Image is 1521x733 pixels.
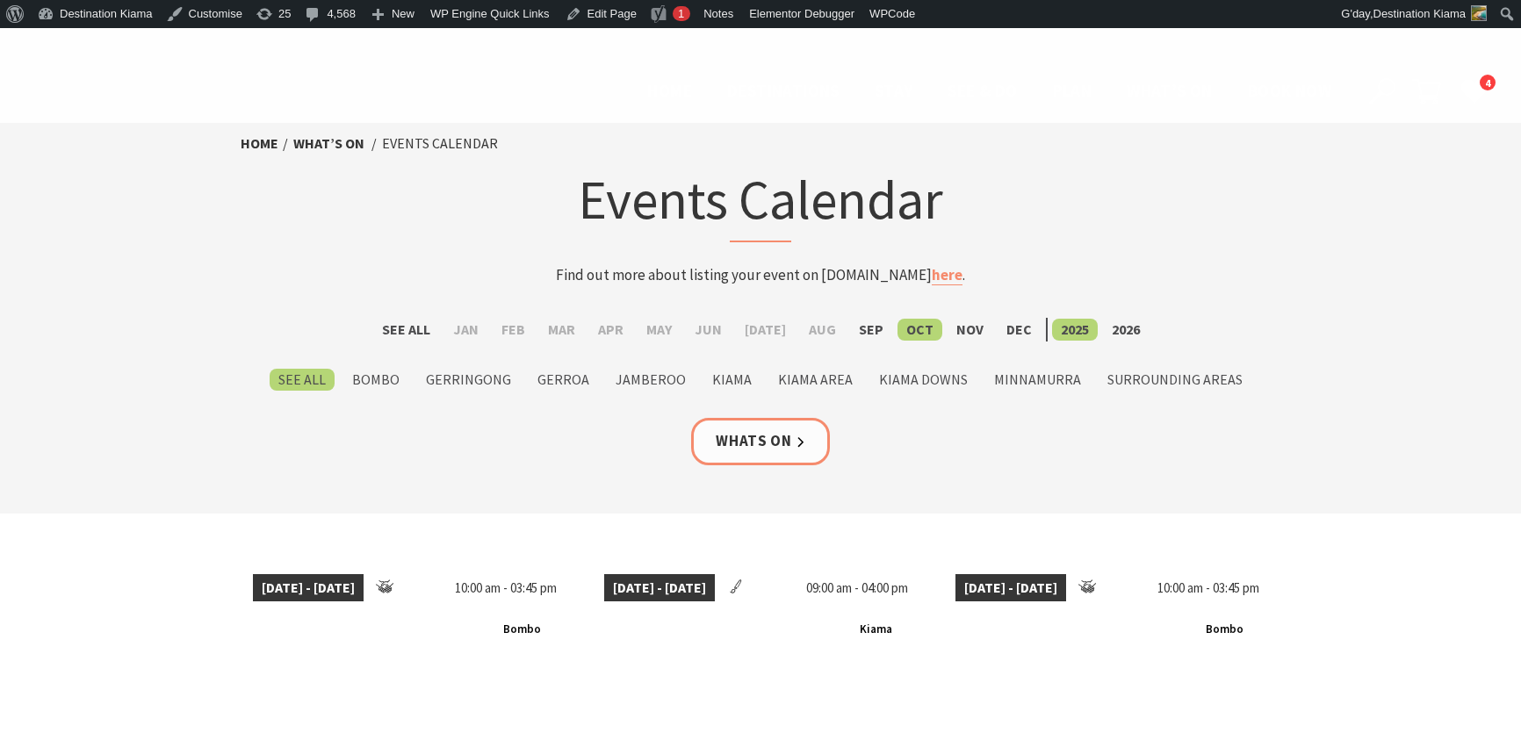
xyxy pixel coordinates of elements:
[948,80,1017,101] span: See & Do
[769,369,861,391] label: Kiama Area
[529,369,598,391] label: Gerroa
[932,265,962,285] a: here
[270,369,335,391] label: See All
[797,574,917,602] span: 09:00 am - 04:00 pm
[1053,80,1092,101] span: Plan
[800,319,845,341] label: Aug
[853,619,899,641] span: Kiama
[607,369,695,391] label: Jamberoo
[1052,319,1098,341] label: 2025
[589,319,632,341] label: Apr
[638,319,681,341] label: May
[1127,80,1213,101] span: What’s On
[1149,574,1268,602] span: 10:00 am - 03:45 pm
[604,574,715,602] span: [DATE] - [DATE]
[850,319,892,341] label: Sep
[678,7,684,20] span: 1
[416,263,1105,287] p: Find out more about listing your event on [DOMAIN_NAME] .
[493,319,534,341] label: Feb
[1480,75,1496,91] span: 4
[1373,7,1467,20] span: Destination Kiama
[870,369,977,391] label: Kiama Downs
[446,574,566,602] span: 10:00 am - 03:45 pm
[686,319,731,341] label: Jun
[1471,5,1487,21] img: Untitled-design-1-150x150.jpg
[736,319,795,341] label: [DATE]
[948,319,992,341] label: Nov
[1460,77,1487,104] a: 4
[897,319,942,341] label: Oct
[691,418,830,464] a: Whats On
[985,369,1090,391] label: Minnamurra
[539,319,584,341] label: Mar
[998,319,1041,341] label: Dec
[1199,619,1251,641] span: Bombo
[444,319,487,341] label: Jan
[496,619,548,641] span: Bombo
[647,80,692,101] span: Home
[253,574,364,602] span: [DATE] - [DATE]
[955,574,1066,602] span: [DATE] - [DATE]
[343,369,408,391] label: Bombo
[1103,319,1149,341] label: 2026
[630,77,1349,106] nav: Main Menu
[1099,369,1251,391] label: Surrounding Areas
[416,164,1105,242] h1: Events Calendar
[703,369,760,391] label: Kiama
[373,319,439,341] label: See All
[875,80,913,101] span: Stay
[417,369,520,391] label: Gerringong
[727,80,840,101] span: Destinations
[1248,80,1331,101] span: Book now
